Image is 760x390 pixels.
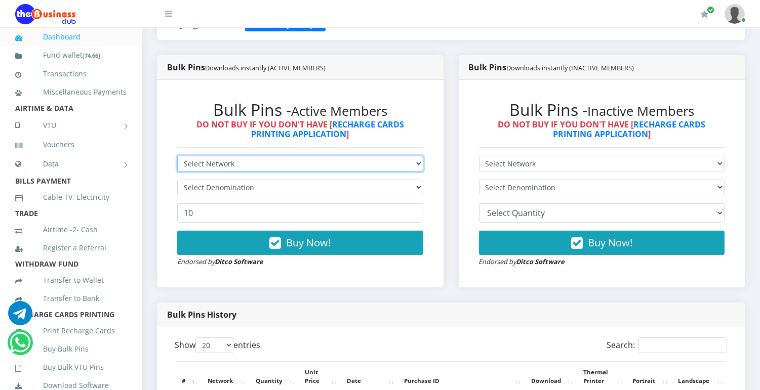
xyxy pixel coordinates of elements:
[15,287,127,310] a: Transfer to Bank
[15,44,127,67] a: Fund wallet[74.66]
[479,100,725,119] h2: Bulk Pins -
[15,133,127,156] a: Vouchers
[638,337,727,353] input: Search:
[291,102,387,120] small: Active Members
[15,236,127,259] a: Register a Referral
[479,231,725,255] button: Buy Now!
[498,119,705,140] strong: DO NOT BUY IF YOU DON'T HAVE [ ]
[707,6,714,14] span: Renew/Upgrade Subscription
[196,119,404,140] strong: DO NOT BUY IF YOU DON'T HAVE [ ]
[479,257,565,266] small: Endorsed by
[588,236,632,249] span: Buy Now!
[15,80,127,104] a: Miscellaneous Payments
[701,10,708,18] i: Renew/Upgrade Subscription
[245,18,326,30] a: Click to Buy Cheaper
[251,119,404,140] a: RECHARGE CARDS PRINTING APPLICATION
[15,151,127,177] a: Data
[15,62,127,85] a: Transactions
[15,319,127,342] a: Print Recharge Cards
[15,113,127,138] a: VTU
[15,186,127,209] a: Cable TV, Electricity
[175,337,260,353] label: Show entries
[15,269,127,292] a: Transfer to Wallet
[553,119,706,140] a: RECHARGE CARDS PRINTING APPLICATION
[15,356,127,379] a: Buy Bulk VTU Pins
[177,231,423,255] button: Buy Now!
[507,63,634,72] small: Downloads instantly (INACTIVE MEMBERS)
[195,337,233,353] select: Showentries
[469,62,634,73] strong: Bulk Pins
[15,25,127,49] a: Dashboard
[10,338,31,355] a: Chat for support
[215,257,263,266] strong: Ditco Software
[607,337,727,353] label: Search:
[177,257,263,266] small: Endorsed by
[177,100,423,119] h2: Bulk Pins -
[15,4,76,24] img: Logo
[167,309,236,320] strong: Bulk Pins History
[516,257,565,266] strong: Ditco Software
[85,52,98,59] b: 74.66
[15,337,127,361] a: Buy Bulk Pins
[725,4,745,24] img: User
[205,63,326,72] small: Downloads instantly (ACTIVE MEMBERS)
[83,52,100,59] small: [ ]
[8,309,32,325] a: Chat for support
[587,102,694,120] small: Inactive Members
[286,236,331,249] span: Buy Now!
[15,218,127,241] a: Airtime -2- Cash
[167,62,326,73] strong: Bulk Pins
[177,203,423,223] input: Enter Quantity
